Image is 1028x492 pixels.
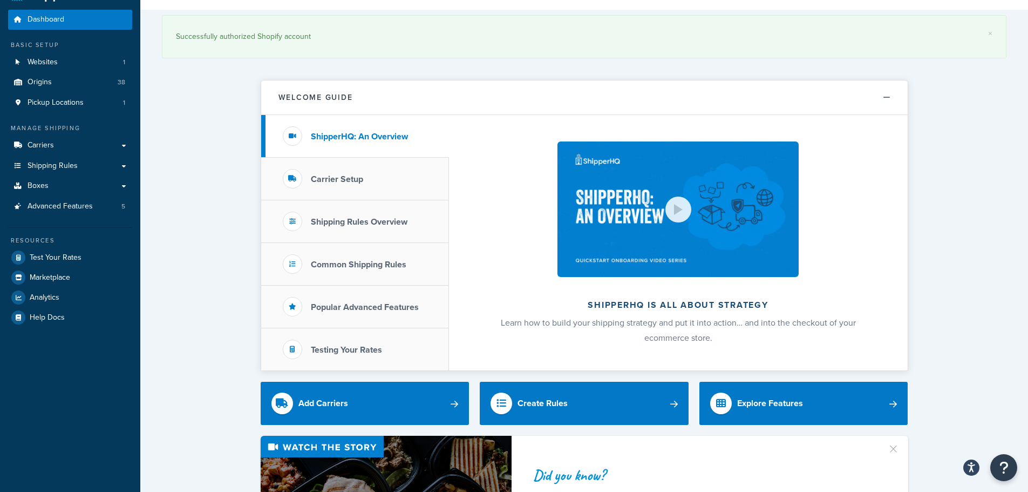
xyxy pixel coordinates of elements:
[8,288,132,307] a: Analytics
[30,273,70,282] span: Marketplace
[311,302,419,312] h3: Popular Advanced Features
[8,52,132,72] a: Websites1
[8,72,132,92] li: Origins
[478,300,879,310] h2: ShipperHQ is all about strategy
[28,202,93,211] span: Advanced Features
[28,15,64,24] span: Dashboard
[311,260,406,269] h3: Common Shipping Rules
[176,29,992,44] div: Successfully authorized Shopify account
[699,382,908,425] a: Explore Features
[311,217,407,227] h3: Shipping Rules Overview
[8,197,132,217] li: Advanced Features
[518,396,568,411] div: Create Rules
[8,248,132,267] a: Test Your Rates
[118,78,125,87] span: 38
[30,253,81,262] span: Test Your Rates
[8,156,132,176] a: Shipping Rules
[30,293,59,302] span: Analytics
[557,141,798,277] img: ShipperHQ is all about strategy
[123,98,125,107] span: 1
[261,80,908,115] button: Welcome Guide
[8,176,132,196] a: Boxes
[737,396,803,411] div: Explore Features
[8,93,132,113] a: Pickup Locations1
[8,93,132,113] li: Pickup Locations
[8,197,132,217] a: Advanced Features5
[8,10,132,30] a: Dashboard
[8,72,132,92] a: Origins38
[8,236,132,245] div: Resources
[988,29,992,38] a: ×
[8,41,132,50] div: Basic Setup
[28,181,49,191] span: Boxes
[28,58,58,67] span: Websites
[121,202,125,211] span: 5
[8,124,132,133] div: Manage Shipping
[8,52,132,72] li: Websites
[123,58,125,67] span: 1
[533,468,874,483] div: Did you know?
[480,382,689,425] a: Create Rules
[8,308,132,327] a: Help Docs
[298,396,348,411] div: Add Carriers
[278,93,353,102] h2: Welcome Guide
[311,174,363,184] h3: Carrier Setup
[990,454,1017,481] button: Open Resource Center
[261,382,469,425] a: Add Carriers
[28,78,52,87] span: Origins
[8,136,132,156] a: Carriers
[501,316,856,344] span: Learn how to build your shipping strategy and put it into action… and into the checkout of your e...
[8,268,132,287] a: Marketplace
[30,313,65,322] span: Help Docs
[311,132,408,141] h3: ShipperHQ: An Overview
[311,345,382,355] h3: Testing Your Rates
[28,141,54,150] span: Carriers
[28,161,78,171] span: Shipping Rules
[28,98,84,107] span: Pickup Locations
